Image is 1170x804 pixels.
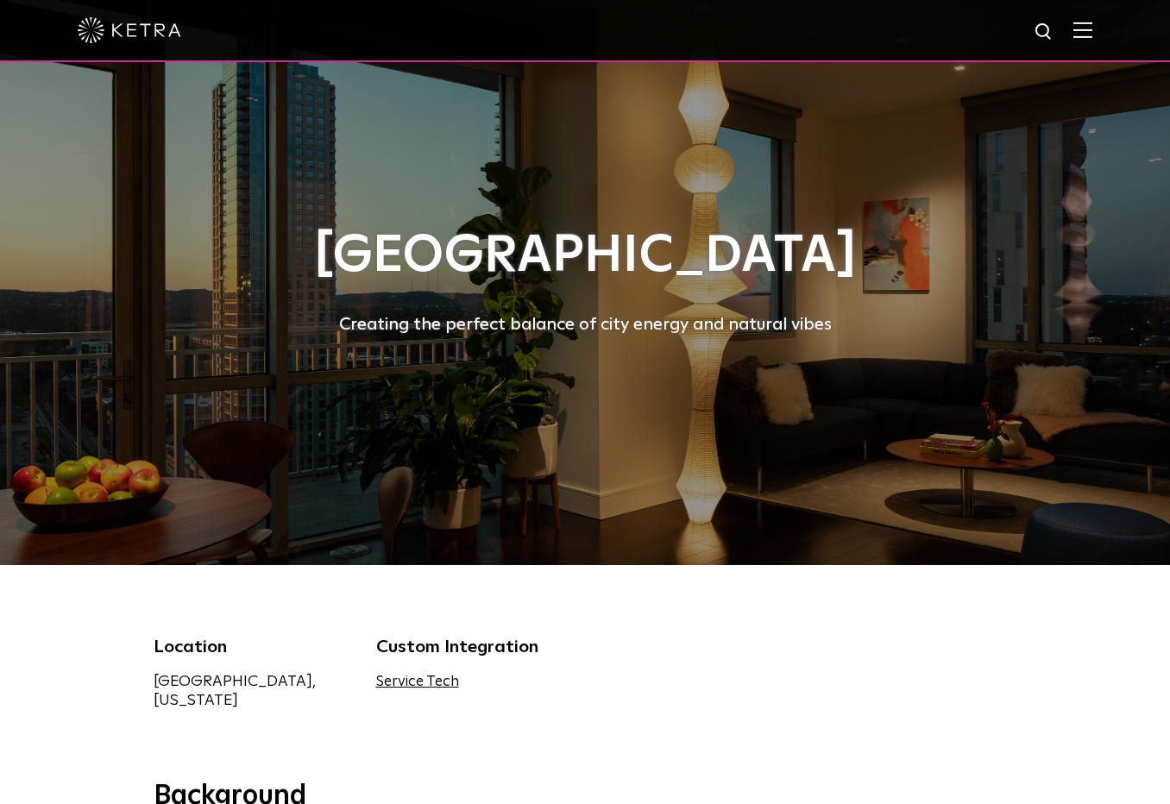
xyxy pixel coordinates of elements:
div: [GEOGRAPHIC_DATA], [US_STATE] [154,672,350,710]
h1: [GEOGRAPHIC_DATA] [154,228,1016,285]
a: Service Tech [376,675,459,689]
div: Custom Integration [376,634,573,660]
img: Hamburger%20Nav.svg [1073,22,1092,38]
div: Location [154,634,350,660]
img: search icon [1034,22,1055,43]
div: Creating the perfect balance of city energy and natural vibes [154,311,1016,338]
img: ketra-logo-2019-white [78,17,181,43]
